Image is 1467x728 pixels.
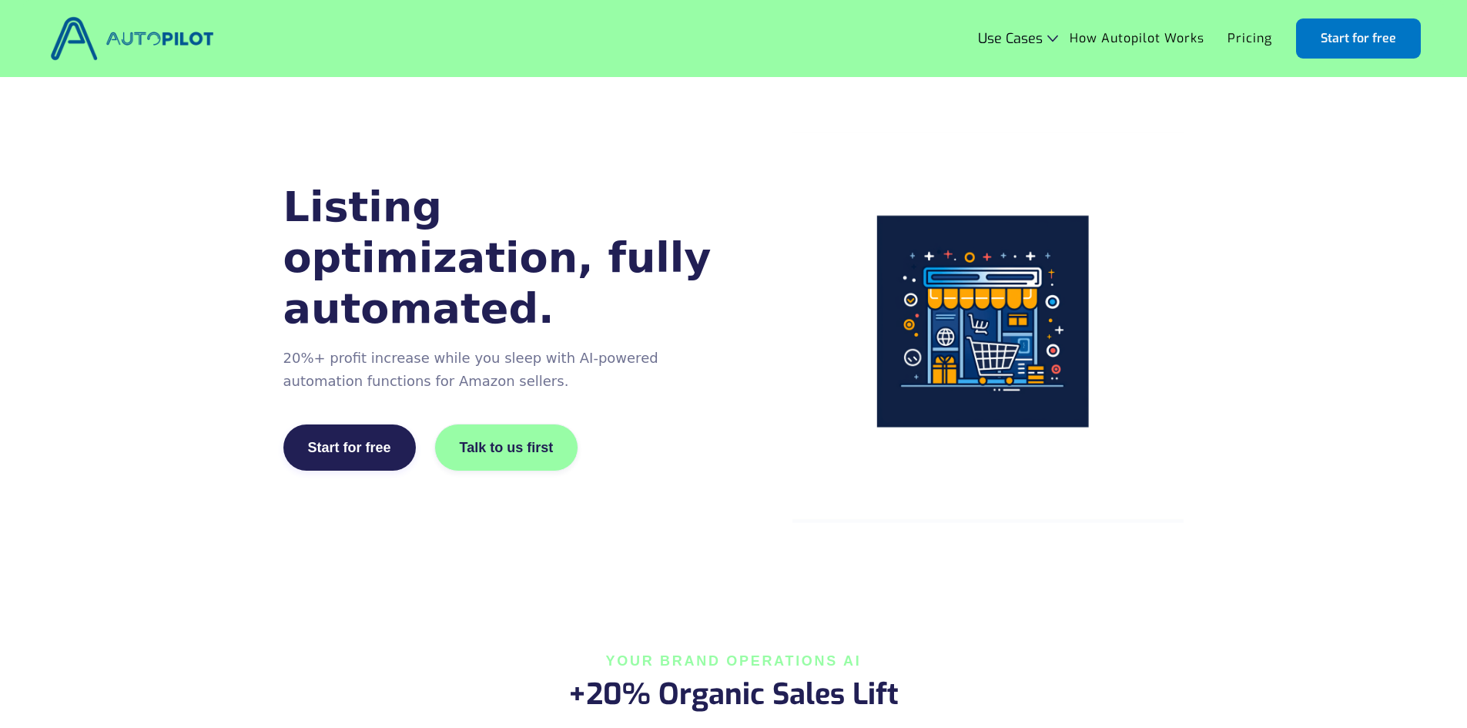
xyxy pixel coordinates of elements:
[283,424,416,471] a: Start for free
[434,424,579,471] a: Talk to us first
[1296,18,1421,59] a: Start for free
[978,31,1058,46] div: Use Cases
[978,31,1043,46] div: Use Cases
[1058,24,1216,53] a: How Autopilot Works
[503,675,965,713] h2: +20% Organic Sales Lift
[308,440,391,455] div: Start for free
[283,182,724,334] h1: Listing optimization, fully automated.
[1216,24,1284,53] a: Pricing
[1047,35,1058,42] img: Icon Rounded Chevron Dark - BRIX Templates
[503,653,965,669] div: Your BRAND OPERATIONS AI
[283,347,724,393] p: 20%+ profit increase while you sleep with AI-powered automation functions for Amazon sellers.
[460,440,554,455] div: Talk to us first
